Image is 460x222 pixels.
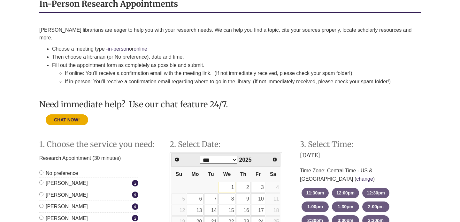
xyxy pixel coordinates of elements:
span: Sunday [176,171,182,177]
li: If online: You'll receive a confirmation email with the meeting link. (If not immediately receive... [65,69,421,78]
td: Available [218,182,235,193]
button: CHAT NOW! [46,114,88,125]
h3: Need immediate help? Use our chat feature 24/7. [39,100,421,109]
a: 8 [218,193,235,204]
p: [PERSON_NAME] librarians are eager to help you with your research needs. We can help you find a t... [39,26,421,42]
a: 7 [204,193,218,204]
span: Next [272,157,277,162]
button: 2:00pm [362,201,389,212]
a: 10 [251,193,265,204]
h2: Step 1. Choose the service you need: [39,140,160,149]
h3: [DATE] [300,152,421,160]
td: Available [204,193,218,205]
p: Research Appointment (30 minutes) [39,152,138,164]
span: 2025 [239,157,251,163]
input: [PERSON_NAME] [39,192,43,196]
td: Available [187,205,203,216]
span: Wednesday [223,171,231,177]
label: [PERSON_NAME] [39,179,130,187]
li: Choose a meeting type - or [52,45,421,53]
li: Fill out the appointment form as completely as possible and submit. [52,61,421,86]
select: Select month [200,156,237,164]
a: 1 [218,182,235,193]
td: Available [218,205,235,216]
span: Prev [174,157,180,162]
a: online [134,46,147,52]
label: [PERSON_NAME] [39,191,130,199]
td: Available [251,193,265,205]
td: Available [236,193,251,205]
td: Available [251,182,265,193]
a: 15 [218,205,235,216]
li: Then choose a librarian (or No preference), date and time. [52,53,421,61]
a: 9 [236,193,250,204]
td: Available [187,193,203,205]
h2: Step 2. Select Date: [170,140,290,149]
td: Available [251,205,265,216]
label: No preference [39,169,78,177]
span: Saturday [270,171,276,177]
div: Time Zone: Central Time - US & [GEOGRAPHIC_DATA] ( ) [300,163,421,186]
a: 3 [251,182,265,193]
a: 6 [187,193,203,204]
button: 12:30pm [362,188,389,198]
td: Available [236,205,251,216]
input: [PERSON_NAME] [39,204,43,208]
td: Available [236,182,251,193]
a: in-person [108,46,129,52]
span: Tuesday [208,171,214,177]
input: [PERSON_NAME] [39,216,43,220]
h2: Step 3: Select Time: [300,140,421,149]
a: 17 [251,205,265,216]
button: 11:30am [302,188,329,198]
a: 16 [236,205,250,216]
li: If in-person: You'll receive a confirmation email regarding where to go in the library. (If not i... [65,78,421,86]
a: 14 [204,205,218,216]
input: No preference [39,170,43,175]
button: 1:30pm [332,201,359,212]
td: Available [218,193,235,205]
span: Friday [256,171,261,177]
a: Next Month [270,154,280,165]
span: Monday [192,171,199,177]
input: [PERSON_NAME] [39,180,43,185]
a: 13 [187,205,203,216]
a: CHAT NOW! [46,117,88,122]
label: [PERSON_NAME] [39,202,130,211]
a: change [356,176,373,182]
a: 2 [236,182,250,193]
td: Available [204,205,218,216]
button: 12:00pm [332,188,359,198]
a: Previous Month [172,154,182,165]
span: Thursday [240,171,246,177]
button: 1:00pm [302,201,329,212]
